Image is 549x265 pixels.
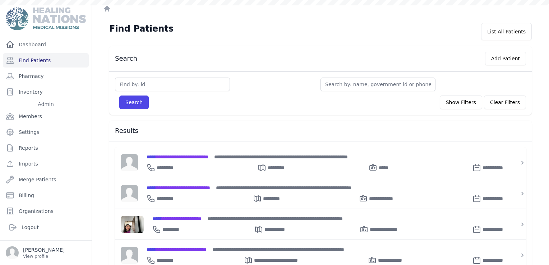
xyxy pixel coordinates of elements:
[6,246,86,259] a: [PERSON_NAME] View profile
[485,52,526,65] button: Add Patient
[481,23,532,40] div: List All Patients
[23,246,65,254] p: [PERSON_NAME]
[3,141,89,155] a: Reports
[484,96,526,109] button: Clear Filters
[115,54,137,63] h3: Search
[121,154,138,171] img: person-242608b1a05df3501eefc295dc1bc67a.jpg
[440,96,482,109] button: Show Filters
[121,185,138,202] img: person-242608b1a05df3501eefc295dc1bc67a.jpg
[3,53,89,68] a: Find Patients
[109,23,174,34] h1: Find Patients
[119,96,149,109] button: Search
[3,157,89,171] a: Imports
[3,125,89,139] a: Settings
[3,69,89,83] a: Pharmacy
[35,101,57,108] span: Admin
[3,188,89,203] a: Billing
[121,216,144,233] img: xfdmblekuUtzgAAACV0RVh0ZGF0ZTpjcmVhdGUAMjAyNS0wNi0xOVQxOTo0ODoxMyswMDowMMTCnVcAAAAldEVYdGRhdGU6bW...
[23,254,65,259] p: View profile
[3,172,89,187] a: Merge Patients
[3,37,89,52] a: Dashboard
[121,247,138,264] img: person-242608b1a05df3501eefc295dc1bc67a.jpg
[6,220,86,234] a: Logout
[3,109,89,124] a: Members
[3,85,89,99] a: Inventory
[115,78,230,91] input: Find by: id
[115,126,526,135] h3: Results
[6,7,86,30] img: Medical Missions EMR
[3,204,89,218] a: Organizations
[320,78,435,91] input: Search by: name, government id or phone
